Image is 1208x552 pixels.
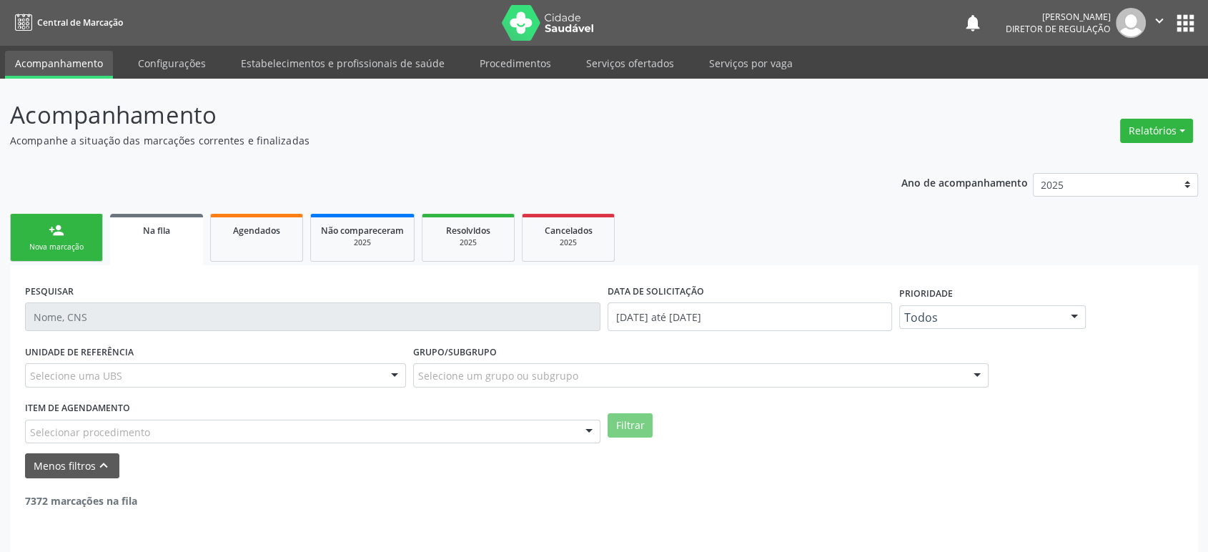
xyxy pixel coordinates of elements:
[25,398,130,420] label: Item de agendamento
[25,341,134,363] label: UNIDADE DE REFERÊNCIA
[5,51,113,79] a: Acompanhamento
[143,225,170,237] span: Na fila
[470,51,561,76] a: Procedimentos
[608,280,704,302] label: DATA DE SOLICITAÇÃO
[30,425,150,440] span: Selecionar procedimento
[432,237,504,248] div: 2025
[231,51,455,76] a: Estabelecimentos e profissionais de saúde
[1006,11,1111,23] div: [PERSON_NAME]
[413,341,497,363] label: Grupo/Subgrupo
[608,302,892,331] input: Selecione um intervalo
[1006,23,1111,35] span: Diretor de regulação
[37,16,123,29] span: Central de Marcação
[446,225,490,237] span: Resolvidos
[321,237,404,248] div: 2025
[25,453,119,478] button: Menos filtroskeyboard_arrow_up
[10,97,841,133] p: Acompanhamento
[899,283,953,305] label: Prioridade
[699,51,803,76] a: Serviços por vaga
[21,242,92,252] div: Nova marcação
[576,51,684,76] a: Serviços ofertados
[30,368,122,383] span: Selecione uma UBS
[233,225,280,237] span: Agendados
[1146,8,1173,38] button: 
[901,173,1028,191] p: Ano de acompanhamento
[25,280,74,302] label: PESQUISAR
[904,310,1057,325] span: Todos
[545,225,593,237] span: Cancelados
[128,51,216,76] a: Configurações
[1116,8,1146,38] img: img
[25,494,137,508] strong: 7372 marcações na fila
[1120,119,1193,143] button: Relatórios
[49,222,64,238] div: person_add
[1173,11,1198,36] button: apps
[533,237,604,248] div: 2025
[418,368,578,383] span: Selecione um grupo ou subgrupo
[963,13,983,33] button: notifications
[25,302,600,331] input: Nome, CNS
[321,225,404,237] span: Não compareceram
[10,133,841,148] p: Acompanhe a situação das marcações correntes e finalizadas
[10,11,123,34] a: Central de Marcação
[608,413,653,438] button: Filtrar
[96,458,112,473] i: keyboard_arrow_up
[1152,13,1167,29] i: 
